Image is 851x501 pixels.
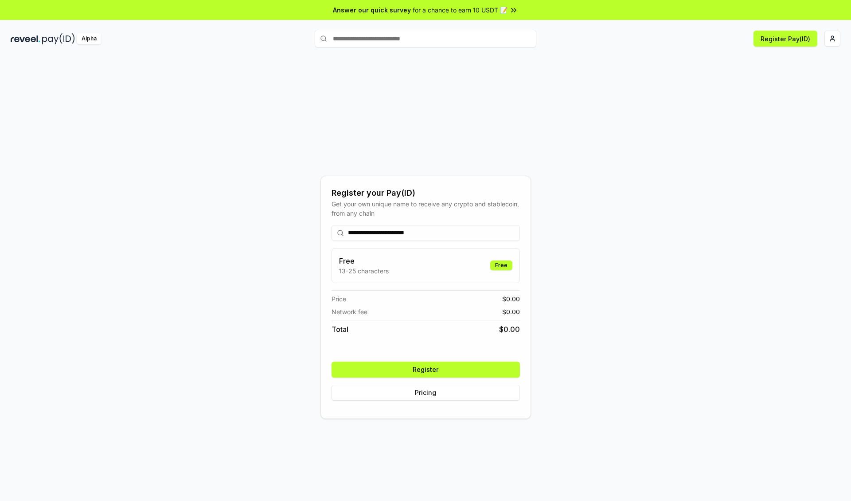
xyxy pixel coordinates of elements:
[332,294,346,304] span: Price
[11,33,40,44] img: reveel_dark
[77,33,101,44] div: Alpha
[332,385,520,401] button: Pricing
[332,307,367,316] span: Network fee
[339,266,389,276] p: 13-25 characters
[339,256,389,266] h3: Free
[502,307,520,316] span: $ 0.00
[490,260,512,270] div: Free
[499,324,520,335] span: $ 0.00
[332,187,520,199] div: Register your Pay(ID)
[502,294,520,304] span: $ 0.00
[42,33,75,44] img: pay_id
[753,31,817,47] button: Register Pay(ID)
[332,199,520,218] div: Get your own unique name to receive any crypto and stablecoin, from any chain
[413,5,507,15] span: for a chance to earn 10 USDT 📝
[332,324,348,335] span: Total
[332,362,520,378] button: Register
[333,5,411,15] span: Answer our quick survey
